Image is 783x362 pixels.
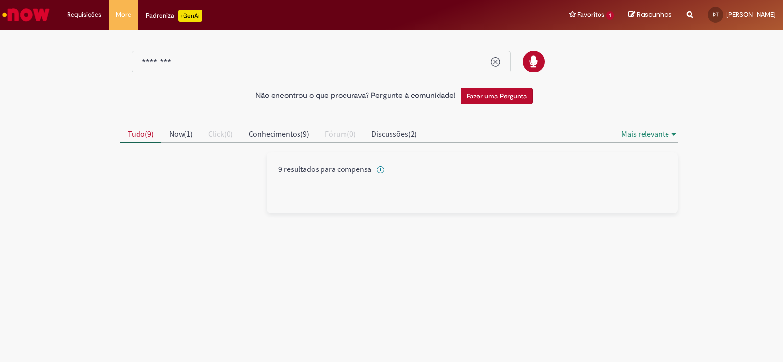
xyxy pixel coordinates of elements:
div: Padroniza [146,10,202,22]
span: Rascunhos [637,10,672,19]
span: Favoritos [577,10,604,20]
span: More [116,10,131,20]
span: [PERSON_NAME] [726,10,776,19]
img: ServiceNow [1,5,51,24]
a: Rascunhos [628,10,672,20]
span: Requisições [67,10,101,20]
button: Fazer uma Pergunta [461,88,533,104]
span: DT [713,11,719,18]
h2: Não encontrou o que procurava? Pergunte à comunidade! [255,92,456,100]
p: +GenAi [178,10,202,22]
span: 1 [606,11,614,20]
